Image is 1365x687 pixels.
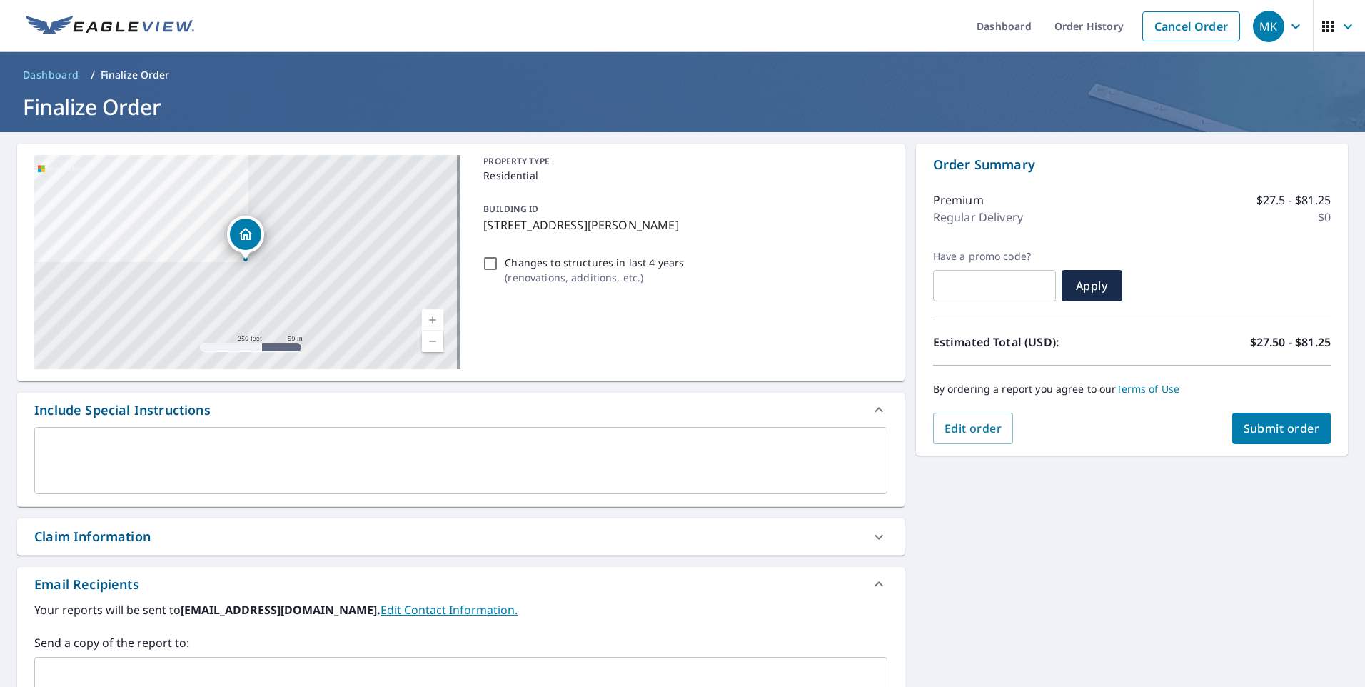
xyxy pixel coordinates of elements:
li: / [91,66,95,84]
p: $27.50 - $81.25 [1250,334,1331,351]
label: Have a promo code? [933,250,1056,263]
p: Residential [483,168,881,183]
div: Claim Information [34,527,151,546]
button: Submit order [1232,413,1331,444]
p: Estimated Total (USD): [933,334,1132,351]
p: PROPERTY TYPE [483,155,881,168]
span: Submit order [1244,421,1320,436]
p: Premium [933,191,984,209]
a: Cancel Order [1142,11,1240,41]
span: Edit order [945,421,1002,436]
div: Include Special Instructions [34,401,211,420]
div: Email Recipients [17,567,905,601]
button: Edit order [933,413,1014,444]
nav: breadcrumb [17,64,1348,86]
h1: Finalize Order [17,92,1348,121]
span: Dashboard [23,68,79,82]
div: Dropped pin, building 1, Residential property, 10502 Fitzwater Rd Brecksville, OH 44141 [227,216,264,260]
a: EditContactInfo [381,602,518,618]
button: Apply [1062,270,1122,301]
p: [STREET_ADDRESS][PERSON_NAME] [483,216,881,234]
img: EV Logo [26,16,194,37]
p: Changes to structures in last 4 years [505,255,684,270]
label: Your reports will be sent to [34,601,887,618]
div: MK [1253,11,1284,42]
a: Dashboard [17,64,85,86]
p: Regular Delivery [933,209,1023,226]
a: Terms of Use [1117,382,1180,396]
b: [EMAIL_ADDRESS][DOMAIN_NAME]. [181,602,381,618]
a: Current Level 17, Zoom Out [422,331,443,352]
div: Email Recipients [34,575,139,594]
p: ( renovations, additions, etc. ) [505,270,684,285]
a: Current Level 17, Zoom In [422,309,443,331]
label: Send a copy of the report to: [34,634,887,651]
p: BUILDING ID [483,203,538,215]
p: Finalize Order [101,68,170,82]
span: Apply [1073,278,1111,294]
p: By ordering a report you agree to our [933,383,1331,396]
p: Order Summary [933,155,1331,174]
div: Claim Information [17,518,905,555]
p: $27.5 - $81.25 [1256,191,1331,209]
p: $0 [1318,209,1331,226]
div: Include Special Instructions [17,393,905,427]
